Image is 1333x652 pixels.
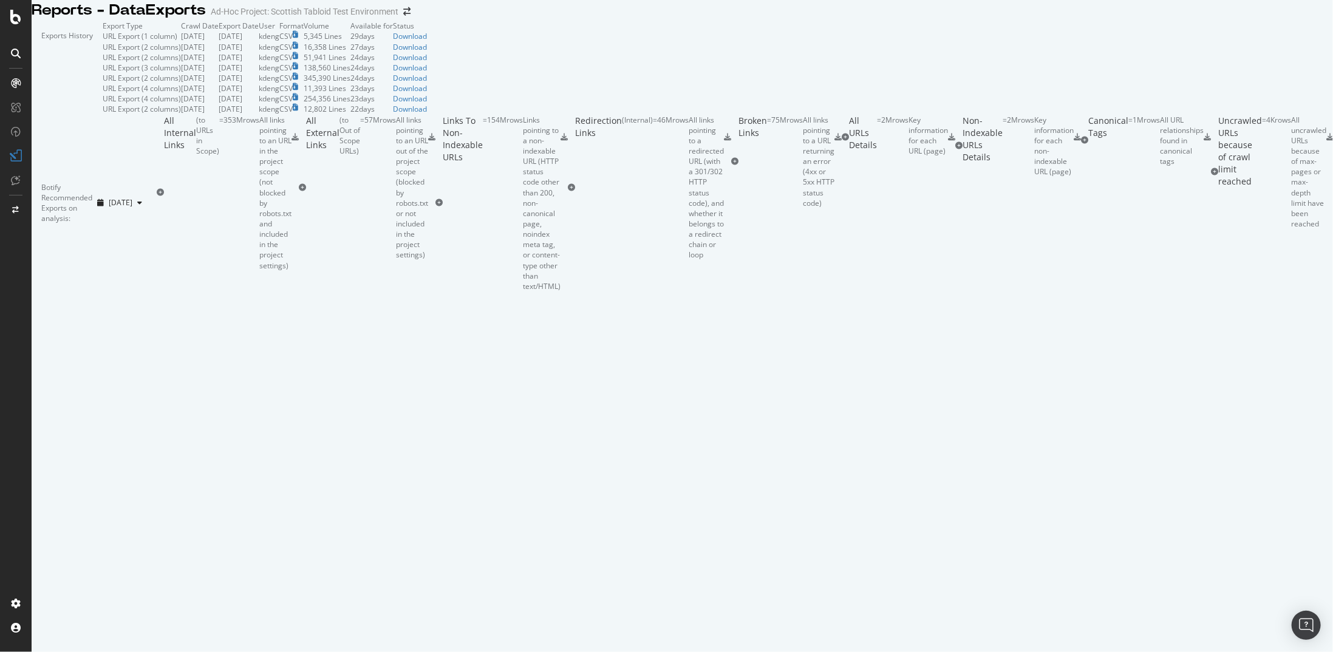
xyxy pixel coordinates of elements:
[1292,611,1321,640] div: Open Intercom Messenger
[259,63,279,73] td: kdeng
[103,52,181,63] div: URL Export (2 columns)
[724,134,731,141] div: csv-export
[1074,134,1081,141] div: csv-export
[181,52,219,63] td: [DATE]
[219,93,259,104] td: [DATE]
[350,31,393,41] td: 29 days
[803,115,834,208] div: All links pointing to a URL returning an error (4xx or 5xx HTTP status code)
[304,31,350,41] td: 5,345 Lines
[1262,115,1291,229] div: = 4K rows
[350,63,393,73] td: 24 days
[259,42,279,52] td: kdeng
[1218,115,1262,229] div: Uncrawled URLs because of crawl limit reached
[103,31,177,41] div: URL Export (1 column)
[689,115,724,260] div: All links pointing to a redirected URL (with a 301/302 HTTP status code), and whether it belongs ...
[259,93,279,104] td: kdeng
[393,21,427,31] td: Status
[219,42,259,52] td: [DATE]
[304,21,350,31] td: Volume
[350,83,393,93] td: 23 days
[219,104,259,114] td: [DATE]
[279,21,304,31] td: Format
[196,115,219,271] div: ( to URLs in Scope )
[279,52,293,63] div: CSV
[428,134,435,141] div: csv-export
[393,63,427,73] a: Download
[306,115,339,260] div: All External Links
[259,115,291,271] div: All links pointing to an URL in the project scope (not blocked by robots.txt and included in the ...
[1128,115,1160,167] div: = 1M rows
[963,115,1003,177] div: Non-Indexable URLs Details
[259,83,279,93] td: kdeng
[181,63,219,73] td: [DATE]
[443,115,483,291] div: Links To Non-Indexable URLs
[393,73,427,83] a: Download
[219,31,259,41] td: [DATE]
[1034,115,1074,177] div: Key information for each non-indexable URL (page)
[259,31,279,41] td: kdeng
[1291,115,1326,229] div: All uncrawled URLs because of max-pages or max-depth limit have been reached
[523,115,561,291] div: Links pointing to a non-indexable URL (HTTP status code other than 200, non-canonical page, noind...
[103,63,181,73] div: URL Export (3 columns)
[339,115,360,260] div: ( to Out of Scope URLs )
[561,134,568,141] div: csv-export
[403,7,411,16] div: arrow-right-arrow-left
[181,83,219,93] td: [DATE]
[259,104,279,114] td: kdeng
[304,63,350,73] td: 138,560 Lines
[396,115,428,260] div: All links pointing to an URL out of the project scope (blocked by robots.txt or not included in t...
[219,63,259,73] td: [DATE]
[219,52,259,63] td: [DATE]
[350,93,393,104] td: 23 days
[393,83,427,93] a: Download
[103,104,181,114] div: URL Export (2 columns)
[109,197,132,208] span: 2025 Aug. 18th
[164,115,196,271] div: All Internal Links
[1003,115,1034,177] div: = 2M rows
[849,115,877,160] div: All URLs Details
[41,182,92,224] div: Botify Recommended Exports on analysis:
[1088,115,1128,167] div: Canonical Tags
[575,115,622,260] div: Redirection Links
[41,30,93,104] div: Exports History
[738,115,767,208] div: Broken Links
[393,42,427,52] a: Download
[304,52,350,63] td: 51,941 Lines
[219,21,259,31] td: Export Date
[834,134,842,141] div: csv-export
[259,52,279,63] td: kdeng
[350,104,393,114] td: 22 days
[304,83,350,93] td: 11,393 Lines
[948,134,955,141] div: csv-export
[181,73,219,83] td: [DATE]
[393,31,427,41] a: Download
[92,193,147,212] button: [DATE]
[909,115,948,157] div: Key information for each URL (page)
[259,73,279,83] td: kdeng
[219,115,259,271] div: = 353M rows
[279,42,293,52] div: CSV
[211,5,398,18] div: Ad-Hoc Project: Scottish Tabloid Test Environment
[103,21,181,31] td: Export Type
[304,104,350,114] td: 12,802 Lines
[103,42,181,52] div: URL Export (2 columns)
[622,115,653,260] div: ( Internal )
[360,115,396,260] div: = 57M rows
[350,52,393,63] td: 24 days
[181,93,219,104] td: [DATE]
[393,104,427,114] a: Download
[393,93,427,104] a: Download
[279,104,293,114] div: CSV
[304,73,350,83] td: 345,390 Lines
[279,31,293,41] div: CSV
[350,21,393,31] td: Available for
[279,63,293,73] div: CSV
[181,42,219,52] td: [DATE]
[483,115,523,291] div: = 154M rows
